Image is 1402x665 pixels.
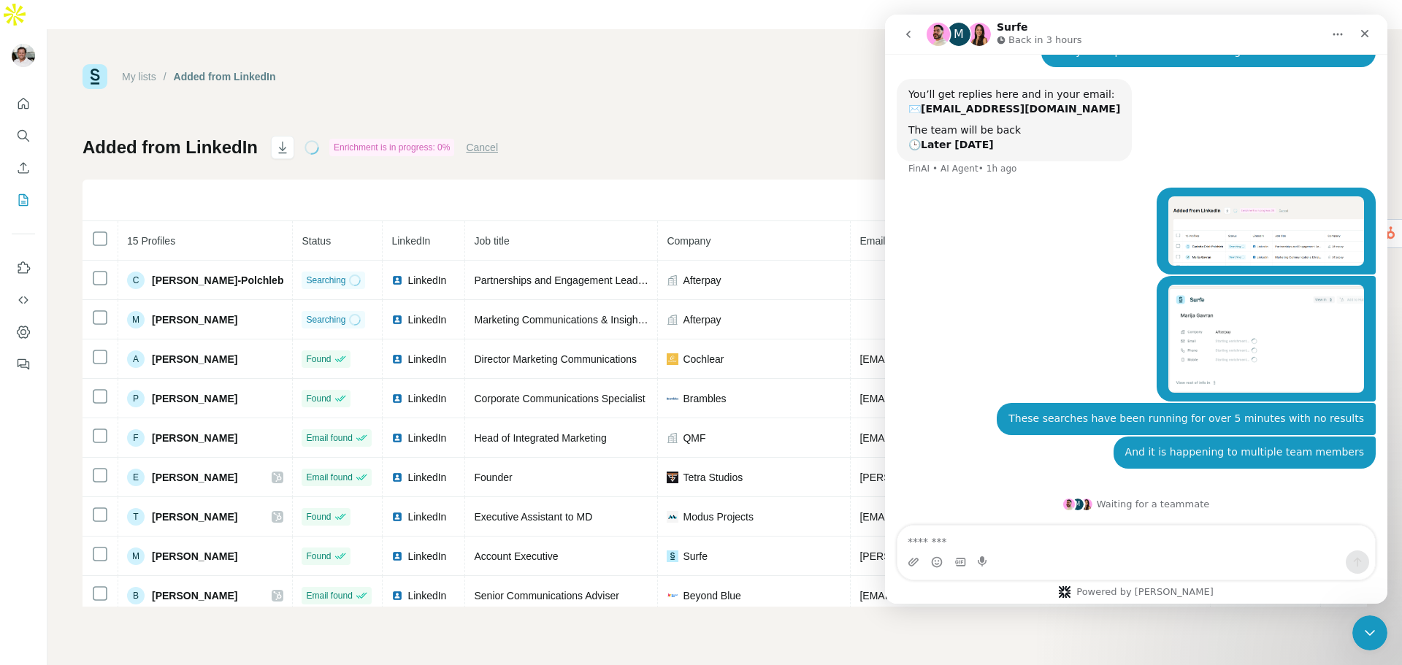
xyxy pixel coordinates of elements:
span: [PERSON_NAME] [152,431,237,445]
span: LinkedIn [407,312,446,327]
span: Beyond Blue [683,588,740,603]
span: Brambles [683,391,726,406]
img: LinkedIn logo [391,590,403,601]
span: LinkedIn [407,431,446,445]
span: LinkedIn [407,510,446,524]
span: [EMAIL_ADDRESS][DOMAIN_NAME] [859,432,1033,444]
span: 15 Profiles [127,235,175,247]
span: Partnerships and Engagement Lead APAC [474,274,667,286]
span: LinkedIn [407,391,446,406]
span: Email found [306,589,352,602]
div: Added from LinkedIn [174,69,276,84]
span: [EMAIL_ADDRESS][DOMAIN_NAME] [859,353,1033,365]
div: B [127,587,145,604]
span: [PERSON_NAME] [152,391,237,406]
span: Job title [474,235,509,247]
h1: Added from LinkedIn [83,136,258,159]
span: LinkedIn [391,235,430,247]
span: [PERSON_NAME][EMAIL_ADDRESS][PERSON_NAME][DOMAIN_NAME] [859,550,1201,562]
span: Found [306,510,331,523]
button: Use Surfe on LinkedIn [12,255,35,281]
button: Feedback [12,351,35,377]
span: Director Marketing Communications [474,353,637,365]
button: My lists [12,187,35,213]
img: company-logo [667,353,678,365]
span: Found [306,353,331,366]
span: Modus Projects [683,510,753,524]
span: Searching [306,274,345,287]
img: company-logo [667,472,678,483]
span: Corporate Communications Specialist [474,393,645,404]
img: company-logo [667,550,678,562]
span: Founder [474,472,512,483]
img: company-logo [667,393,678,404]
iframe: Intercom live chat [885,15,1387,604]
img: LinkedIn logo [391,353,403,365]
span: [EMAIL_ADDRESS][PERSON_NAME][DOMAIN_NAME] [859,511,1116,523]
button: Enrich CSV [12,155,35,181]
span: [PERSON_NAME]-Polchleb [152,273,283,288]
span: LinkedIn [407,352,446,366]
div: C [127,272,145,289]
div: Enrichment is in progress: 0% [329,139,454,156]
span: Found [306,392,331,405]
span: [PERSON_NAME] [152,312,237,327]
button: Dashboard [12,319,35,345]
div: E [127,469,145,486]
div: M [127,547,145,565]
span: Email found [306,431,352,445]
button: Quick start [12,91,35,117]
span: Found [306,550,331,563]
a: My lists [122,71,156,82]
span: Marketing Communications & Insights Director [474,314,684,326]
img: company-logo [667,590,678,601]
span: Company [667,235,710,247]
button: Cancel [466,140,498,155]
img: LinkedIn logo [391,274,403,286]
img: Surfe Logo [83,64,107,89]
img: LinkedIn logo [391,432,403,444]
span: Cochlear [683,352,724,366]
span: [EMAIL_ADDRESS][DOMAIN_NAME] [859,393,1033,404]
span: Head of Integrated Marketing [474,432,606,444]
span: LinkedIn [407,273,446,288]
img: LinkedIn logo [391,314,403,326]
span: Afterpay [683,273,721,288]
div: M [127,311,145,328]
span: LinkedIn [407,470,446,485]
button: Search [12,123,35,149]
span: [EMAIL_ADDRESS][PERSON_NAME][DOMAIN_NAME] [859,590,1116,601]
iframe: Intercom live chat [1352,615,1387,650]
span: Senior Communications Adviser [474,590,618,601]
div: A [127,350,145,368]
span: [PERSON_NAME] [152,510,237,524]
span: Searching [306,313,345,326]
span: LinkedIn [407,588,446,603]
